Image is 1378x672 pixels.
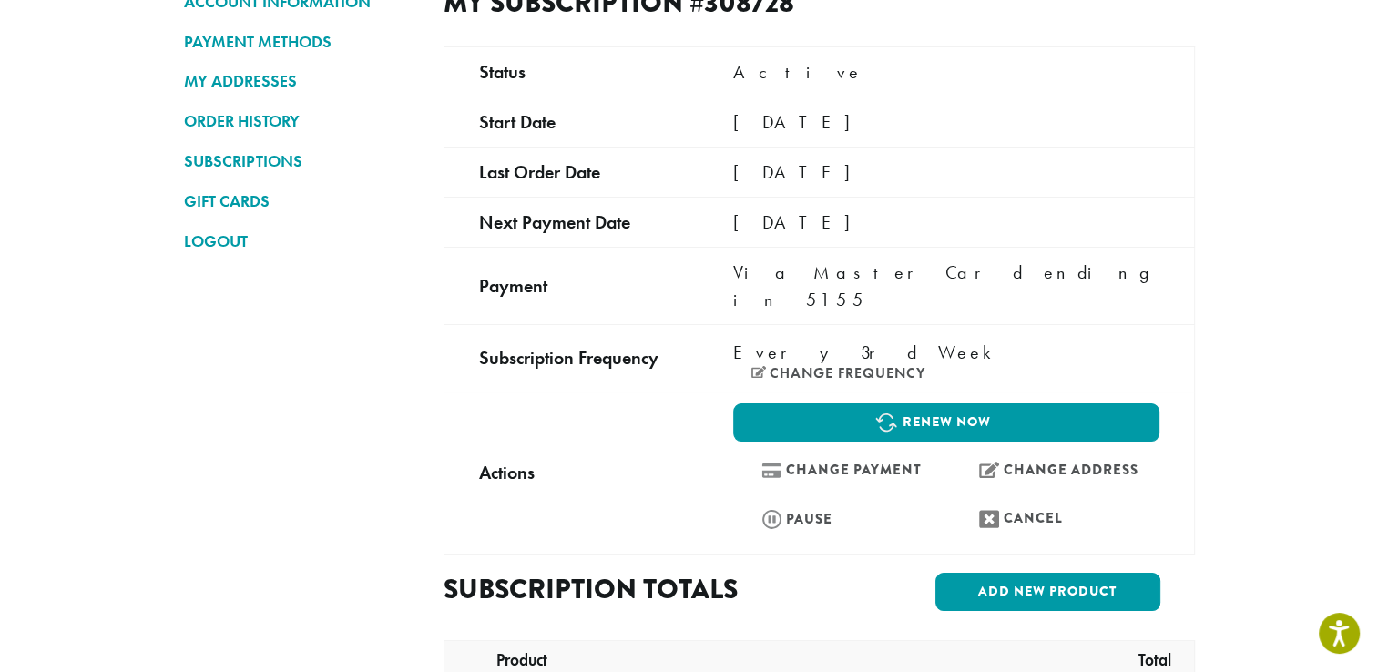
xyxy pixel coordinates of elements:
[444,97,699,147] td: Start date
[184,226,416,257] a: LOGOUT
[733,451,942,490] a: Change payment
[184,66,416,97] a: MY ADDRESSES
[184,146,416,177] a: SUBSCRIPTIONS
[444,147,699,197] td: Last order date
[699,147,1194,197] td: [DATE]
[444,247,699,324] td: Payment
[184,26,416,57] a: PAYMENT METHODS
[699,97,1194,147] td: [DATE]
[751,366,925,381] a: Change frequency
[699,197,1194,247] td: [DATE]
[951,451,1159,490] a: Change address
[699,46,1194,97] td: Active
[951,499,1159,538] a: Cancel
[444,324,699,392] td: Subscription Frequency
[184,186,416,217] a: GIFT CARDS
[935,573,1160,611] a: Add new product
[733,403,1159,442] a: Renew now
[444,197,699,247] td: Next payment date
[444,392,699,554] td: Actions
[444,573,804,606] h2: Subscription totals
[733,499,942,538] a: Pause
[444,46,699,97] td: Status
[184,106,416,137] a: ORDER HISTORY
[733,260,1154,311] span: Via MasterCard ending in 5155
[733,339,1001,366] span: Every 3rd Week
